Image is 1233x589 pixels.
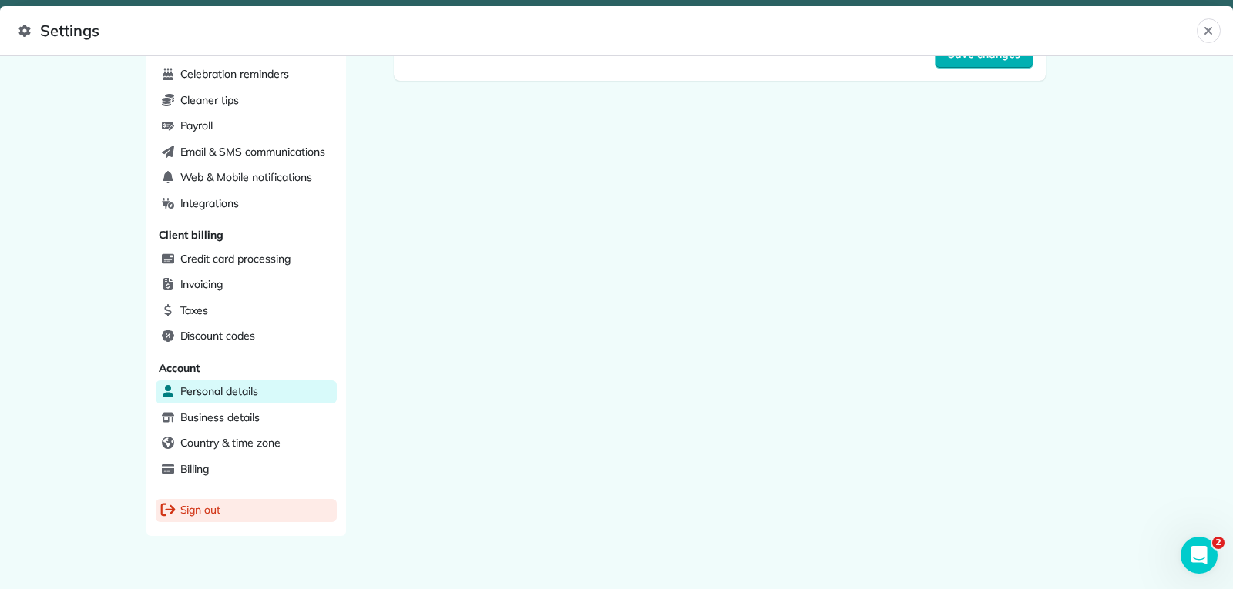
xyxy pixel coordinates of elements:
[156,407,337,430] a: Business details
[180,435,281,450] span: Country & time zone
[180,66,289,82] span: Celebration reminders
[156,499,337,522] a: Sign out
[159,228,223,242] span: Client billing
[156,300,337,323] a: Taxes
[180,461,210,477] span: Billing
[156,89,337,112] a: Cleaner tips
[180,502,221,517] span: Sign out
[180,251,291,266] span: Credit card processing
[180,383,258,399] span: Personal details
[180,276,223,292] span: Invoicing
[180,144,325,159] span: Email & SMS communications
[159,361,200,375] span: Account
[180,328,255,343] span: Discount codes
[1197,18,1221,43] button: Close
[18,18,1197,43] span: Settings
[1181,537,1218,574] iframe: Intercom live chat
[156,63,337,86] a: Celebration reminders
[156,115,337,138] a: Payroll
[156,141,337,164] a: Email & SMS communications
[180,303,209,318] span: Taxes
[156,273,337,296] a: Invoicing
[156,432,337,455] a: Country & time zone
[180,196,240,211] span: Integrations
[156,248,337,271] a: Credit card processing
[180,118,213,133] span: Payroll
[156,325,337,348] a: Discount codes
[180,92,240,108] span: Cleaner tips
[156,380,337,403] a: Personal details
[156,166,337,189] a: Web & Mobile notifications
[180,410,260,425] span: Business details
[156,458,337,481] a: Billing
[1212,537,1225,549] span: 2
[180,169,312,185] span: Web & Mobile notifications
[156,192,337,216] a: Integrations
